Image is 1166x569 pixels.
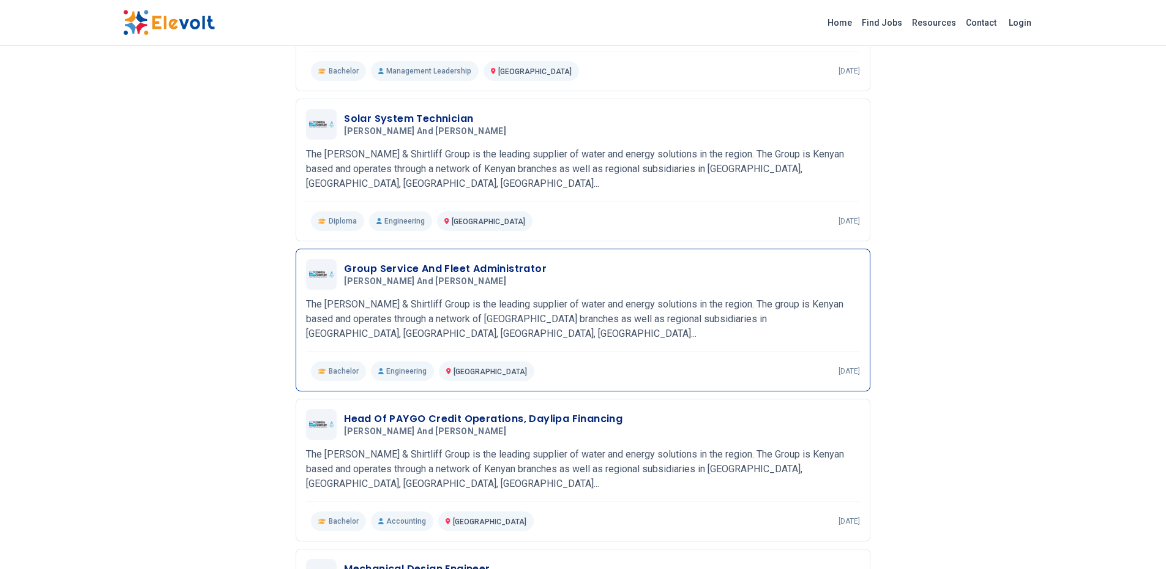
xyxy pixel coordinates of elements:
[839,216,860,226] p: [DATE]
[961,13,1001,32] a: Contact
[344,262,547,276] h3: Group Service And Fleet Administrator
[309,421,334,428] img: Davis and Shirtliff
[1001,10,1039,35] a: Login
[306,109,860,231] a: Davis and ShirtliffSolar System Technician[PERSON_NAME] and [PERSON_NAME]The [PERSON_NAME] & Shir...
[344,111,511,126] h3: Solar System Technician
[123,10,215,36] img: Elevolt
[344,276,506,287] span: [PERSON_NAME] and [PERSON_NAME]
[306,409,860,531] a: Davis and ShirtliffHead Of PAYGO Credit Operations, Daylipa Financing[PERSON_NAME] and [PERSON_NA...
[498,67,572,76] span: [GEOGRAPHIC_DATA]
[344,426,506,437] span: [PERSON_NAME] and [PERSON_NAME]
[890,55,1044,423] iframe: Advertisement
[306,259,860,381] a: Davis and ShirtliffGroup Service And Fleet Administrator[PERSON_NAME] and [PERSON_NAME]The [PERSO...
[306,447,860,491] p: The [PERSON_NAME] & Shirtliff Group is the leading supplier of water and energy solutions in the ...
[1105,510,1166,569] iframe: Chat Widget
[306,297,860,341] p: The [PERSON_NAME] & Shirtliff Group is the leading supplier of water and energy solutions in the ...
[839,516,860,526] p: [DATE]
[371,511,433,531] p: Accounting
[453,518,526,526] span: [GEOGRAPHIC_DATA]
[371,61,479,81] p: Management Leadership
[329,66,359,76] span: Bachelor
[329,516,359,526] span: Bachelor
[371,361,434,381] p: Engineering
[329,366,359,376] span: Bachelor
[839,366,860,376] p: [DATE]
[857,13,907,32] a: Find Jobs
[454,367,527,376] span: [GEOGRAPHIC_DATA]
[306,147,860,191] p: The [PERSON_NAME] & Shirtliff Group is the leading supplier of water and energy solutions in the ...
[123,55,277,423] iframe: Advertisement
[309,121,334,128] img: Davis and Shirtliff
[452,217,525,226] span: [GEOGRAPHIC_DATA]
[907,13,961,32] a: Resources
[329,216,357,226] span: Diploma
[344,412,622,426] h3: Head Of PAYGO Credit Operations, Daylipa Financing
[344,126,506,137] span: [PERSON_NAME] and [PERSON_NAME]
[369,211,432,231] p: Engineering
[839,66,860,76] p: [DATE]
[309,271,334,278] img: Davis and Shirtliff
[823,13,857,32] a: Home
